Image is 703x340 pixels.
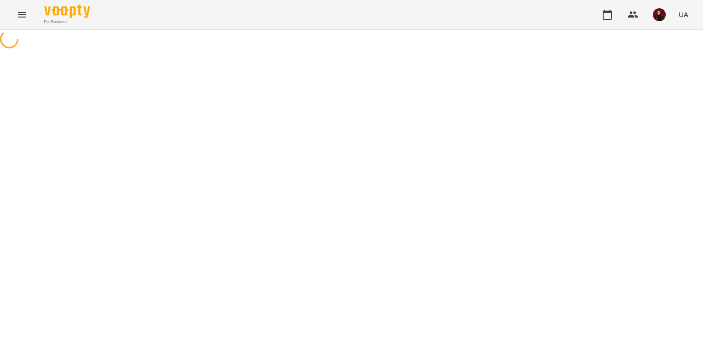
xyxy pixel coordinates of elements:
img: 958b9029b15ca212fd0684cba48e8a29.jpg [653,8,666,21]
span: UA [679,10,688,19]
img: Voopty Logo [44,5,90,18]
button: Menu [11,4,33,26]
button: UA [675,6,692,23]
span: For Business [44,19,90,25]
